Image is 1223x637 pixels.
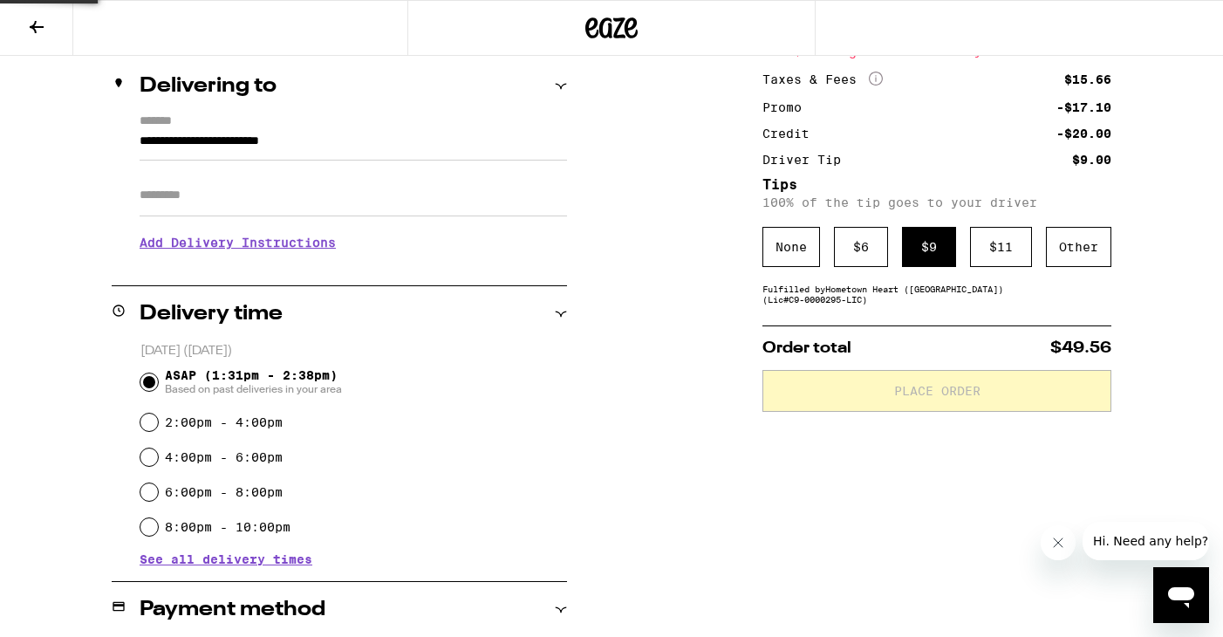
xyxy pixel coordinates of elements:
label: 8:00pm - 10:00pm [165,520,290,534]
label: 2:00pm - 4:00pm [165,415,283,429]
h2: Delivering to [140,76,277,97]
iframe: Close message [1041,525,1076,560]
div: None [762,227,820,267]
span: Order total [762,340,851,356]
iframe: Button to launch messaging window [1153,567,1209,623]
h2: Payment method [140,599,325,620]
span: ASAP (1:31pm - 2:38pm) [165,368,342,396]
div: $15.66 [1064,73,1111,86]
div: $9.00 [1072,154,1111,166]
span: $49.56 [1050,340,1111,356]
label: 4:00pm - 6:00pm [165,450,283,464]
p: 100% of the tip goes to your driver [762,195,1111,209]
button: Place Order [762,370,1111,412]
div: $ 11 [970,227,1032,267]
div: Promo [762,101,814,113]
h3: Add Delivery Instructions [140,223,567,263]
span: Based on past deliveries in your area [165,382,342,396]
h5: Tips [762,178,1111,192]
p: We'll contact you at [PHONE_NUMBER] when we arrive [140,263,567,277]
div: Fulfilled by Hometown Heart ([GEOGRAPHIC_DATA]) (Lic# C9-0000295-LIC ) [762,284,1111,305]
span: Place Order [894,385,980,397]
div: Other [1046,227,1111,267]
div: $ 9 [902,227,956,267]
h2: Delivery time [140,304,283,325]
div: Taxes & Fees [762,72,883,87]
p: [DATE] ([DATE]) [140,343,567,360]
div: Add $75 to get free delivery! [762,45,1111,58]
label: 6:00pm - 8:00pm [165,485,283,499]
iframe: Message from company [1083,522,1209,560]
div: Credit [762,127,822,140]
div: Driver Tip [762,154,853,166]
div: $ 6 [834,227,888,267]
div: -$20.00 [1056,127,1111,140]
button: See all delivery times [140,553,312,565]
div: -$17.10 [1056,101,1111,113]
